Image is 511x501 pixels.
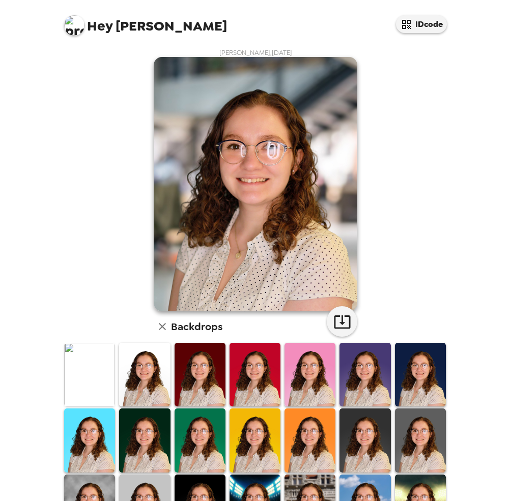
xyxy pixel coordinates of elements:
[396,15,447,33] button: IDcode
[64,10,227,33] span: [PERSON_NAME]
[171,318,222,335] h6: Backdrops
[154,57,357,311] img: user
[219,48,292,57] span: [PERSON_NAME] , [DATE]
[64,15,84,36] img: profile pic
[64,343,115,406] img: Original
[87,17,112,35] span: Hey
